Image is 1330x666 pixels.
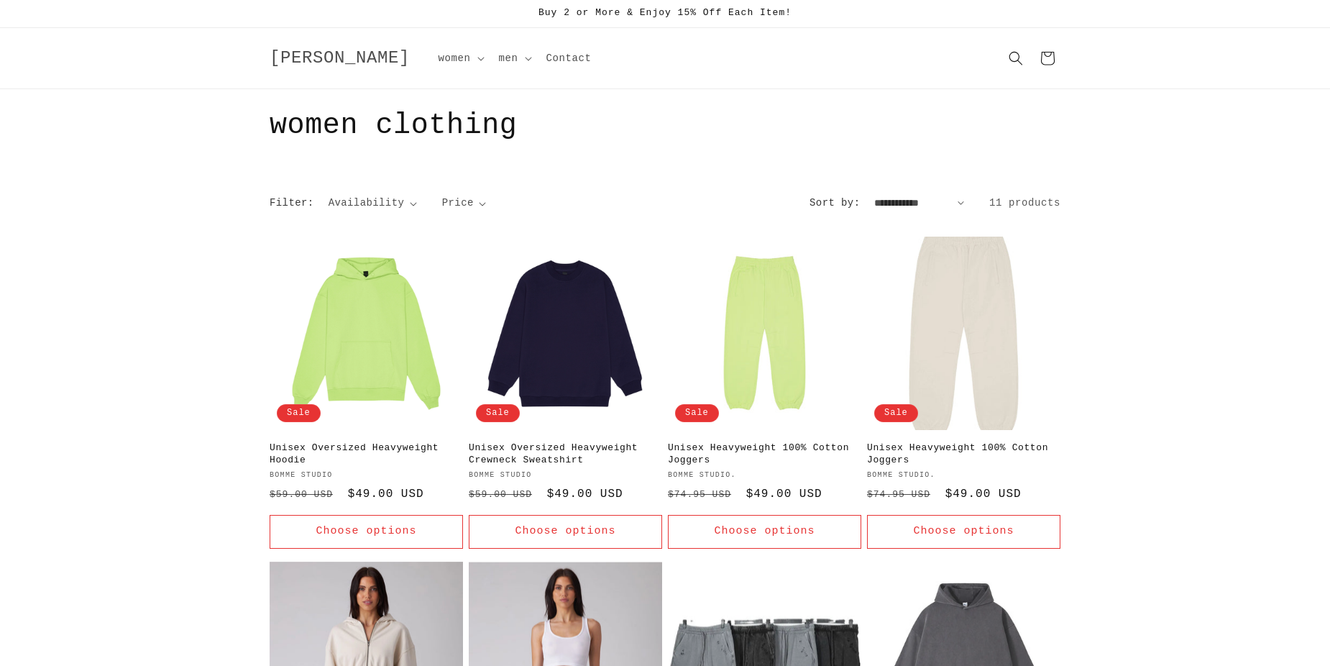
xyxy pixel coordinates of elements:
label: Sort by: [810,197,860,209]
h2: Filter: [270,196,314,211]
h1: women clothing [270,107,1060,145]
summary: Price [442,196,487,211]
summary: Search [1000,42,1032,74]
a: [PERSON_NAME] [265,45,416,73]
a: Contact [538,43,600,73]
button: Choose options [867,515,1060,549]
span: Buy 2 or More & Enjoy 15% Off Each Item! [538,7,792,18]
span: Contact [546,52,592,65]
summary: Availability (0 selected) [329,196,417,211]
span: Price [442,197,474,209]
a: Unisex Heavyweight 100% Cotton Joggers [668,442,861,467]
span: 11 products [989,197,1060,209]
summary: women [430,43,490,73]
button: Choose options [668,515,861,549]
a: Unisex Oversized Heavyweight Crewneck Sweatshirt [469,442,662,467]
button: Choose options [270,515,463,549]
span: Availability [329,197,405,209]
button: Choose options [469,515,662,549]
a: Unisex Heavyweight 100% Cotton Joggers [867,442,1060,467]
span: women [439,52,471,65]
a: Unisex Oversized Heavyweight Hoodie [270,442,463,467]
summary: men [490,43,538,73]
span: men [499,52,518,65]
span: [PERSON_NAME] [270,48,410,68]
